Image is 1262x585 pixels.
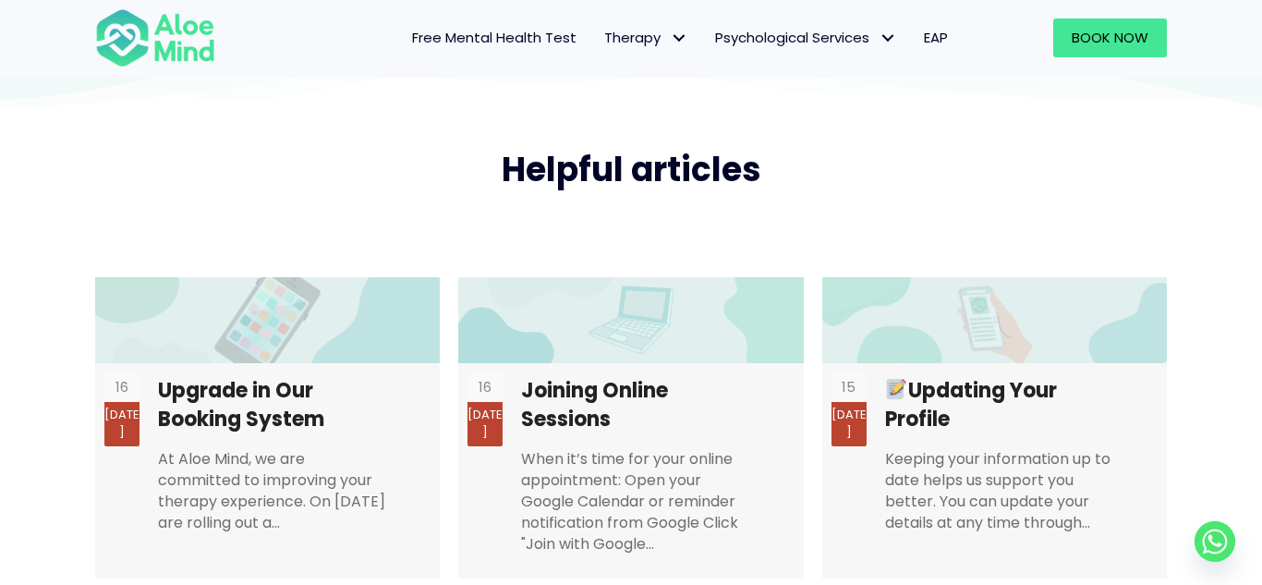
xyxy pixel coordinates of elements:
span: Free Mental Health Test [412,28,576,47]
a: Book Now [1053,18,1167,57]
a: Psychological ServicesPsychological Services: submenu [701,18,910,57]
nav: Menu [239,18,962,57]
span: Therapy [604,28,687,47]
a: Whatsapp [1195,521,1235,562]
a: Free Mental Health Test [398,18,590,57]
span: EAP [924,28,948,47]
span: Therapy: submenu [665,25,692,52]
a: Upgrade in Our Booking System [95,277,440,579]
a: TherapyTherapy: submenu [590,18,701,57]
span: Helpful articles [502,146,761,193]
a: Joining Online Sessions [458,277,803,579]
img: Aloe mind Logo [95,7,215,68]
span: Psychological Services [715,28,896,47]
a: 📝 Updating Your Profile [822,277,1167,579]
span: Psychological Services: submenu [874,25,901,52]
a: EAP [910,18,962,57]
span: Book Now [1072,28,1148,47]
